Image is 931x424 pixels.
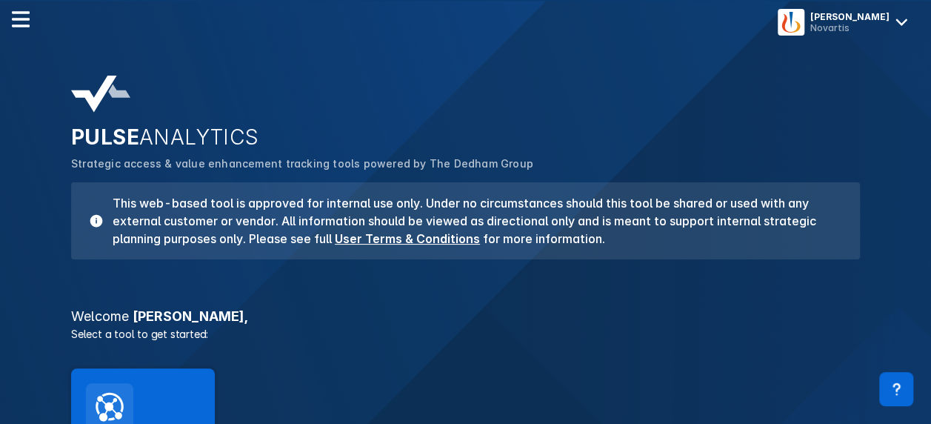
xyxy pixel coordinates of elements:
[810,22,890,33] div: Novartis
[781,12,801,33] img: menu button
[62,310,869,323] h3: [PERSON_NAME] ,
[810,11,890,22] div: [PERSON_NAME]
[12,10,30,28] img: menu--horizontal.svg
[879,372,913,406] div: Contact Support
[104,194,842,248] h3: This web-based tool is approved for internal use only. Under no circumstances should this tool be...
[335,231,480,246] a: User Terms & Conditions
[71,125,860,150] h2: PULSE
[71,76,130,113] img: pulse-analytics-logo
[71,156,860,172] p: Strategic access & value enhancement tracking tools powered by The Dedham Group
[62,326,869,342] p: Select a tool to get started:
[139,125,259,150] span: ANALYTICS
[71,308,129,324] span: Welcome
